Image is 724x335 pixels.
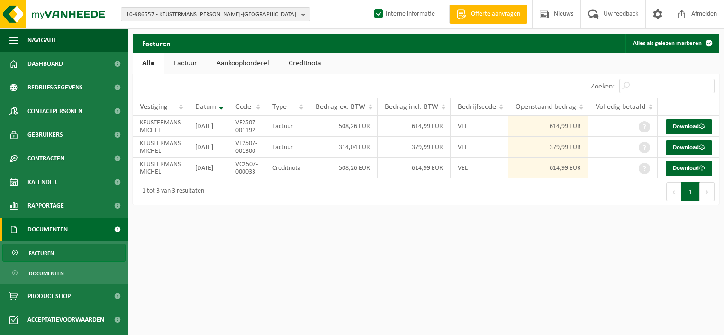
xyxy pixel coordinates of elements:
[29,244,54,262] span: Facturen
[27,194,64,218] span: Rapportage
[378,116,451,137] td: 614,99 EUR
[372,7,435,21] label: Interne informatie
[666,161,712,176] a: Download
[133,34,180,52] h2: Facturen
[195,103,216,111] span: Datum
[27,99,82,123] span: Contactpersonen
[451,116,508,137] td: VEL
[121,7,310,21] button: 10-986557 - KEUSTERMANS [PERSON_NAME]-[GEOGRAPHIC_DATA]
[2,244,126,262] a: Facturen
[228,116,265,137] td: VF2507-001192
[451,158,508,178] td: VEL
[27,147,64,170] span: Contracten
[385,103,438,111] span: Bedrag incl. BTW
[681,182,700,201] button: 1
[308,116,378,137] td: 508,26 EUR
[235,103,251,111] span: Code
[508,137,588,158] td: 379,99 EUR
[188,116,228,137] td: [DATE]
[666,182,681,201] button: Previous
[279,53,331,74] a: Creditnota
[133,158,188,178] td: KEUSTERMANS MICHEL
[126,8,298,22] span: 10-986557 - KEUSTERMANS [PERSON_NAME]-[GEOGRAPHIC_DATA]
[164,53,207,74] a: Factuur
[508,116,588,137] td: 614,99 EUR
[508,158,588,178] td: -614,99 EUR
[140,103,168,111] span: Vestiging
[666,119,712,134] a: Download
[27,284,71,308] span: Product Shop
[228,137,265,158] td: VF2507-001300
[27,218,68,241] span: Documenten
[207,53,279,74] a: Aankoopborderel
[133,53,164,74] a: Alle
[516,103,576,111] span: Openstaand bedrag
[469,9,523,19] span: Offerte aanvragen
[272,103,287,111] span: Type
[137,183,204,200] div: 1 tot 3 van 3 resultaten
[451,137,508,158] td: VEL
[29,264,64,282] span: Documenten
[596,103,645,111] span: Volledig betaald
[188,137,228,158] td: [DATE]
[265,116,308,137] td: Factuur
[133,137,188,158] td: KEUSTERMANS MICHEL
[308,158,378,178] td: -508,26 EUR
[591,83,615,90] label: Zoeken:
[700,182,715,201] button: Next
[27,28,57,52] span: Navigatie
[188,158,228,178] td: [DATE]
[316,103,365,111] span: Bedrag ex. BTW
[27,123,63,147] span: Gebruikers
[27,308,104,332] span: Acceptatievoorwaarden
[625,34,718,53] button: Alles als gelezen markeren
[265,137,308,158] td: Factuur
[308,137,378,158] td: 314,04 EUR
[133,116,188,137] td: KEUSTERMANS MICHEL
[378,137,451,158] td: 379,99 EUR
[449,5,527,24] a: Offerte aanvragen
[2,264,126,282] a: Documenten
[666,140,712,155] a: Download
[27,170,57,194] span: Kalender
[27,76,83,99] span: Bedrijfsgegevens
[458,103,496,111] span: Bedrijfscode
[378,158,451,178] td: -614,99 EUR
[27,52,63,76] span: Dashboard
[228,158,265,178] td: VC2507-000033
[265,158,308,178] td: Creditnota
